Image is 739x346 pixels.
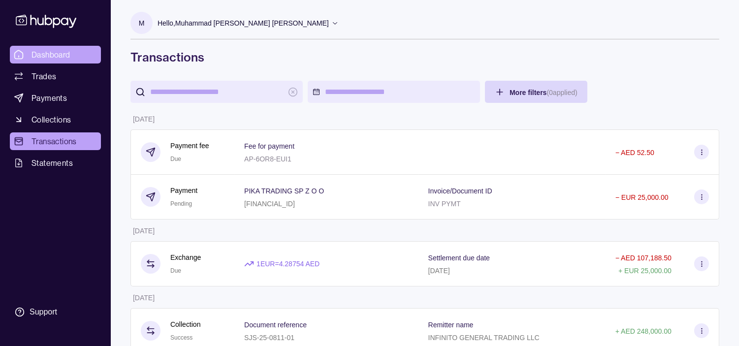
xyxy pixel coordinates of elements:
p: ( 0 applied) [546,89,577,96]
p: Hello, Muhammad [PERSON_NAME] [PERSON_NAME] [158,18,329,29]
span: Payments [32,92,67,104]
p: INFINITO GENERAL TRADING LLC [428,334,540,342]
span: Pending [170,200,192,207]
button: More filters(0applied) [485,81,587,103]
span: Trades [32,70,56,82]
p: [FINANCIAL_ID] [244,200,295,208]
div: Support [30,307,57,317]
p: − EUR 25,000.00 [615,193,669,201]
p: Collection [170,319,200,330]
p: Invoice/Document ID [428,187,492,195]
a: Dashboard [10,46,101,63]
p: − AED 52.50 [615,149,654,157]
p: + EUR 25,000.00 [618,267,672,275]
span: Collections [32,114,71,126]
p: M [139,18,145,29]
input: search [150,81,283,103]
p: Exchange [170,252,201,263]
p: 1 EUR = 4.28754 AED [257,258,320,269]
p: PIKA TRADING SP Z O O [244,187,324,195]
span: Due [170,267,181,274]
p: Fee for payment [244,142,294,150]
a: Transactions [10,132,101,150]
p: − AED 107,188.50 [615,254,672,262]
p: Payment [170,185,197,196]
p: Payment fee [170,140,209,151]
h1: Transactions [130,49,719,65]
span: Statements [32,157,73,169]
span: Due [170,156,181,162]
a: Trades [10,67,101,85]
p: AP-6OR8-EUI1 [244,155,291,163]
p: + AED 248,000.00 [615,327,672,335]
p: Remitter name [428,321,474,329]
p: Document reference [244,321,307,329]
a: Support [10,302,101,322]
span: Success [170,334,193,341]
a: Payments [10,89,101,107]
span: Transactions [32,135,77,147]
a: Statements [10,154,101,172]
p: Settlement due date [428,254,490,262]
p: [DATE] [428,267,450,275]
p: [DATE] [133,115,155,123]
p: [DATE] [133,227,155,235]
a: Collections [10,111,101,128]
p: INV PYMT [428,200,461,208]
p: [DATE] [133,294,155,302]
span: More filters [510,89,578,96]
span: Dashboard [32,49,70,61]
p: SJS-25-0811-01 [244,334,294,342]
